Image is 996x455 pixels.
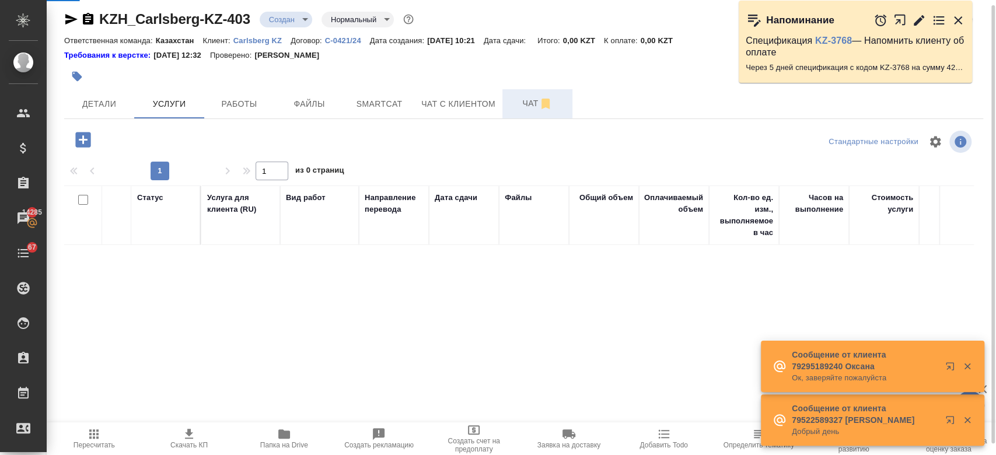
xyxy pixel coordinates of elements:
span: Скачать КП [170,441,208,449]
button: Открыть в новой вкладке [938,408,966,436]
span: Детали [71,97,127,111]
button: Закрыть [955,415,979,425]
span: 67 [21,242,43,253]
button: Нормальный [327,15,380,24]
span: Настроить таблицу [921,128,949,156]
span: Файлы [281,97,337,111]
div: split button [826,133,921,151]
p: К оплате: [604,36,641,45]
p: Через 5 дней спецификация с кодом KZ-3768 на сумму 42577.92 KZT будет просрочена [746,62,965,73]
span: Пересчитать [74,441,115,449]
p: С-0421/24 [325,36,370,45]
a: KZH_Carlsberg-KZ-403 [99,11,250,27]
p: Ок, заверяйте пожалуйста [792,372,938,384]
button: Добавить услугу [67,128,99,152]
button: Пересчитать [47,422,142,455]
button: Открыть в новой вкладке [938,355,966,383]
button: Создать счет на предоплату [427,422,522,455]
a: 67 [3,239,44,268]
button: Доп статусы указывают на важность/срочность заказа [401,12,416,27]
div: Вид работ [286,192,326,204]
button: Создать рекламацию [331,422,427,455]
a: KZ-3768 [815,36,852,45]
button: Папка на Drive [236,422,331,455]
button: Добавить тэг [64,64,90,89]
button: Редактировать [912,13,926,27]
span: Чат с клиентом [421,97,495,111]
p: 0,00 KZT [641,36,682,45]
p: Напоминание [766,15,834,26]
a: Carlsberg KZ [233,35,291,45]
p: Дата сдачи: [484,36,529,45]
div: Общий объем [579,192,633,204]
span: Работы [211,97,267,111]
a: Требования к верстке: [64,50,153,61]
span: 14285 [15,206,49,218]
div: Статус [137,192,163,204]
span: Определить тематику [724,441,794,449]
p: Договор: [291,36,325,45]
p: Дата создания: [370,36,427,45]
span: Папка на Drive [260,441,308,449]
p: Клиент: [202,36,233,45]
p: [DATE] 12:32 [153,50,210,61]
button: Перейти в todo [932,13,946,27]
span: Чат [509,96,565,111]
div: Услуга для клиента (RU) [207,192,274,215]
a: С-0421/24 [325,35,370,45]
span: Добавить Todo [639,441,687,449]
p: Проверено: [210,50,255,61]
span: Smartcat [351,97,407,111]
p: Спецификация — Напомнить клиенту об оплате [746,35,965,58]
span: Заявка на доставку [537,441,600,449]
div: Направление перевода [365,192,423,215]
div: Нажми, чтобы открыть папку с инструкцией [64,50,153,61]
p: Ответственная команда: [64,36,156,45]
p: [PERSON_NAME] [254,50,328,61]
p: Казахстан [156,36,203,45]
button: Открыть в новой вкладке [893,8,907,33]
div: Кол-во ед. изм., выполняемое в час [715,192,773,239]
a: 14285 [3,204,44,233]
p: Сообщение от клиента 79295189240 Оксана [792,349,938,372]
button: Закрыть [955,361,979,372]
p: Итого: [537,36,562,45]
button: Отложить [873,13,887,27]
button: Скачать КП [142,422,237,455]
div: Создан [321,12,394,27]
div: Дата сдачи [435,192,477,204]
p: Сообщение от клиента 79522589327 [PERSON_NAME] [792,402,938,426]
div: Оплачиваемый объем [644,192,703,215]
button: Закрыть [951,13,965,27]
p: [DATE] 10:21 [427,36,484,45]
p: Добрый день [792,426,938,437]
span: Услуги [141,97,197,111]
span: Создать рекламацию [344,441,414,449]
svg: Отписаться [539,97,553,111]
button: Добавить Todo [616,422,711,455]
div: Создан [260,12,312,27]
button: Создан [265,15,298,24]
p: 0,00 KZT [563,36,604,45]
span: из 0 страниц [295,163,344,180]
p: Carlsberg KZ [233,36,291,45]
button: Скопировать ссылку для ЯМессенджера [64,12,78,26]
div: Часов на выполнение [785,192,843,215]
button: Скопировать ссылку [81,12,95,26]
button: Заявка на доставку [522,422,617,455]
span: Создать счет на предоплату [434,437,515,453]
button: Определить тематику [711,422,806,455]
div: Скидка / наценка [925,192,983,215]
div: Файлы [505,192,532,204]
span: Посмотреть информацию [949,131,974,153]
div: Стоимость услуги [855,192,913,215]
